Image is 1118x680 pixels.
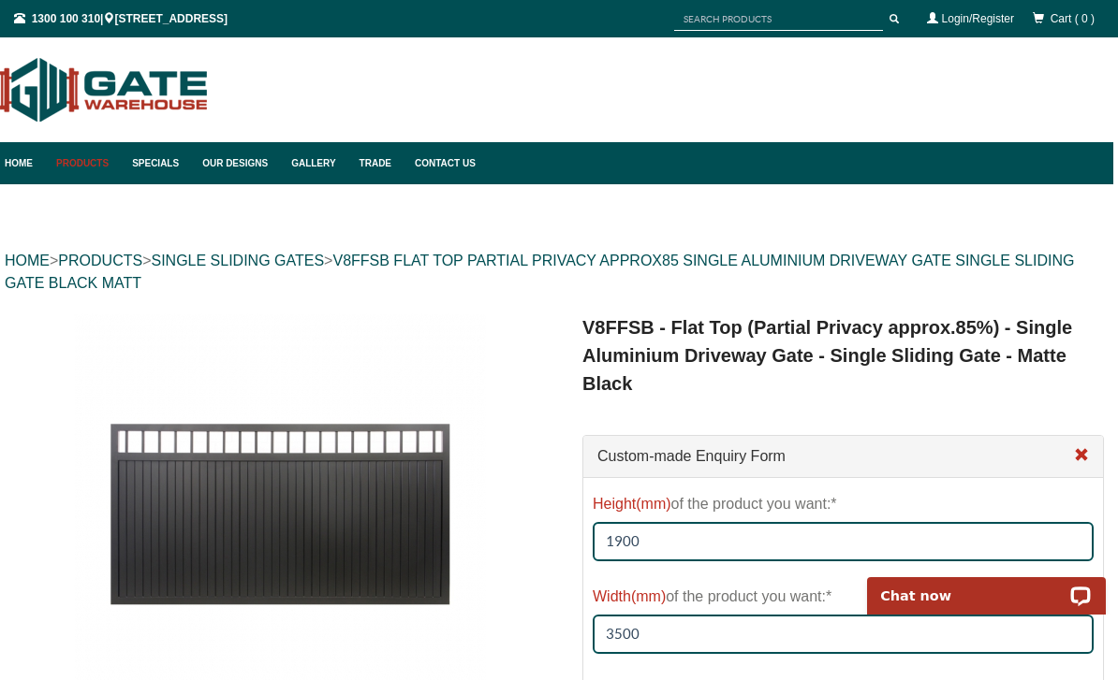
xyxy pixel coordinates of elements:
a: Products [47,142,123,184]
a: Our Designs [193,142,282,184]
a: HOME [5,253,50,268]
a: PRODUCTS [58,253,142,268]
a: Gallery [282,142,349,184]
iframe: LiveChat chat widget [855,556,1118,615]
a: Trade [350,142,405,184]
a: 1300 100 310 [32,12,100,25]
span: Height(mm) [593,496,671,512]
a: Home [5,142,47,184]
a: V8FFSB FLAT TOP PARTIAL PRIVACY APPROX85 SINGLE ALUMINIUM DRIVEWAY GATE SINGLE SLIDING GATE BLACK... [5,253,1074,291]
span: | [STREET_ADDRESS] [14,12,228,25]
label: of the product you want:* [593,580,831,615]
a: Specials [123,142,193,184]
span: Width(mm) [593,588,666,604]
a: Contact Us [405,142,476,184]
span: Cart ( 0 ) [1051,12,1095,25]
label: of the product you want:* [593,487,837,522]
h1: V8FFSB - Flat Top (Partial Privacy approx.85%) - Single Aluminium Driveway Gate - Single Sliding ... [582,313,1104,398]
a: Login/Register [942,12,1014,25]
a: SINGLE SLIDING GATES [151,253,324,268]
input: SEARCH PRODUCTS [674,7,883,31]
div: Custom-made Enquiry Form [583,436,1103,478]
div: > > > [5,231,1104,313]
a: Close [1074,448,1089,464]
